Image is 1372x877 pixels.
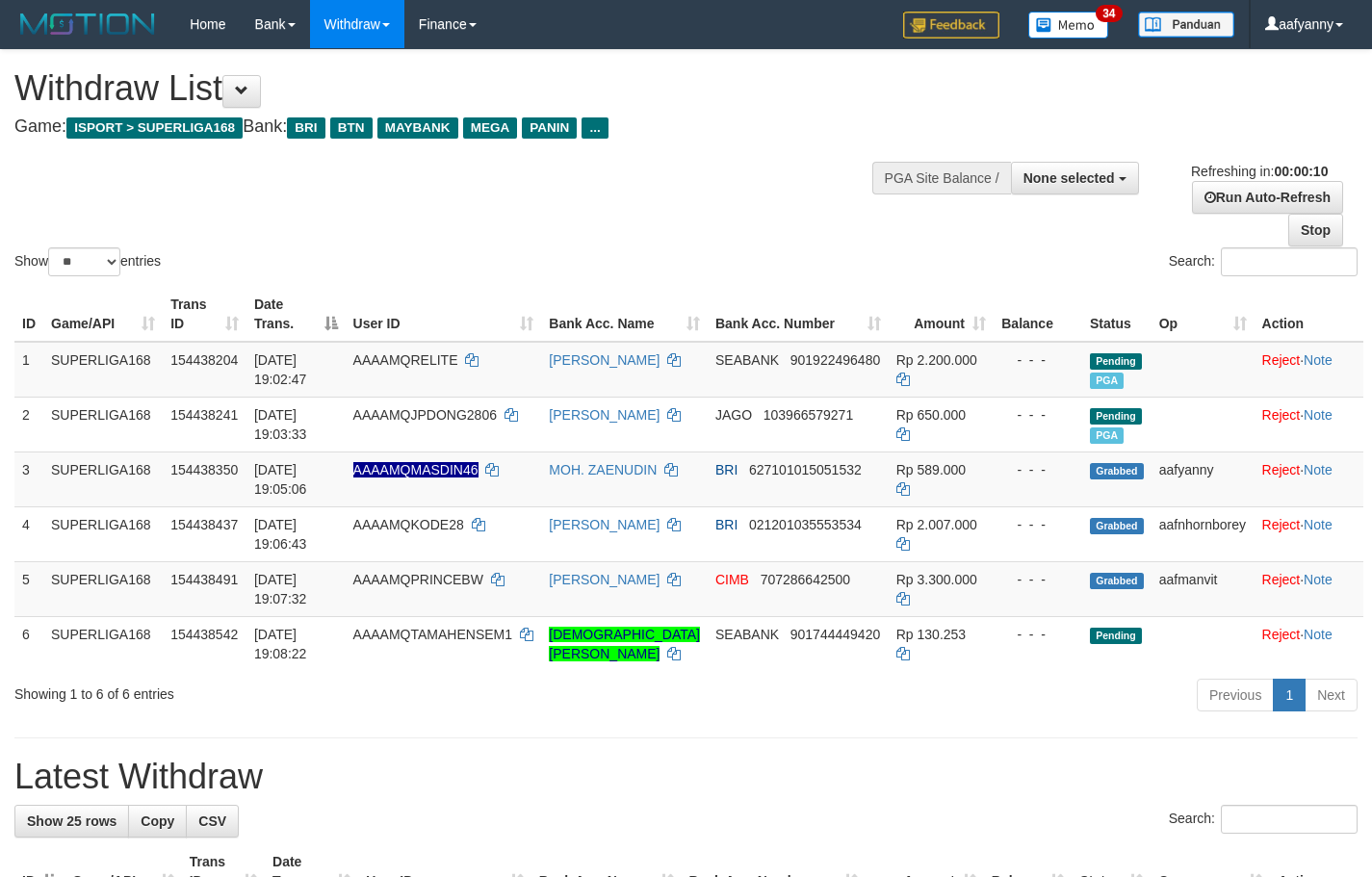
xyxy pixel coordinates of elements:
[1090,353,1142,370] span: Pending
[1011,162,1139,194] button: None selected
[254,627,307,661] span: [DATE] 19:08:22
[1304,352,1333,368] a: Note
[14,561,43,616] td: 5
[43,397,163,451] td: SUPERLIGA168
[14,117,895,137] h4: Game: Bank:
[163,287,246,342] th: Trans ID: activate to sort column ascending
[1262,627,1301,642] a: Reject
[330,117,373,139] span: BTN
[1152,287,1255,342] th: Op: activate to sort column ascending
[186,805,239,838] a: CSV
[896,462,966,477] span: Rp 589.000
[1001,625,1074,644] div: - - -
[1191,164,1328,179] span: Refreshing in:
[353,462,479,477] span: Nama rekening ada tanda titik/strip, harap diedit
[170,462,238,477] span: 154438350
[254,572,307,606] span: [DATE] 19:07:32
[549,352,660,368] a: [PERSON_NAME]
[1255,616,1363,671] td: ·
[1028,12,1109,39] img: Button%20Memo.svg
[1255,342,1363,398] td: ·
[377,117,458,139] span: MAYBANK
[353,572,483,587] span: AAAAMQPRINCEBW
[66,117,243,139] span: ISPORT > SUPERLIGA168
[1169,805,1358,834] label: Search:
[1305,679,1358,711] a: Next
[1288,214,1343,246] a: Stop
[170,352,238,368] span: 154438204
[541,287,708,342] th: Bank Acc. Name: activate to sort column ascending
[1090,373,1124,389] span: Marked by aafsengchandara
[715,517,738,532] span: BRI
[246,287,346,342] th: Date Trans.: activate to sort column descending
[1152,561,1255,616] td: aafmanvit
[1169,247,1358,276] label: Search:
[549,462,657,477] a: MOH. ZAENUDIN
[549,407,660,423] a: [PERSON_NAME]
[43,342,163,398] td: SUPERLIGA168
[1255,397,1363,451] td: ·
[1001,460,1074,479] div: - - -
[1090,427,1124,444] span: Marked by aafsoumeymey
[708,287,889,342] th: Bank Acc. Number: activate to sort column ascending
[14,69,895,108] h1: Withdraw List
[549,517,660,532] a: [PERSON_NAME]
[1001,515,1074,534] div: - - -
[1001,405,1074,425] div: - - -
[896,352,977,368] span: Rp 2.200.000
[1274,164,1328,179] strong: 00:00:10
[1262,407,1301,423] a: Reject
[14,287,43,342] th: ID
[549,627,700,661] a: [DEMOGRAPHIC_DATA][PERSON_NAME]
[14,616,43,671] td: 6
[14,506,43,561] td: 4
[1262,462,1301,477] a: Reject
[761,572,850,587] span: Copy 707286642500 to clipboard
[353,407,497,423] span: AAAAMQJPDONG2806
[896,517,977,532] span: Rp 2.007.000
[1304,627,1333,642] a: Note
[43,451,163,506] td: SUPERLIGA168
[1090,463,1144,479] span: Grabbed
[896,627,966,642] span: Rp 130.253
[889,287,994,342] th: Amount: activate to sort column ascending
[287,117,324,139] span: BRI
[749,517,862,532] span: Copy 021201035553534 to clipboard
[43,506,163,561] td: SUPERLIGA168
[170,572,238,587] span: 154438491
[254,407,307,442] span: [DATE] 19:03:33
[903,12,999,39] img: Feedback.jpg
[43,561,163,616] td: SUPERLIGA168
[1152,506,1255,561] td: aafnhornborey
[1255,451,1363,506] td: ·
[353,627,512,642] span: AAAAMQTAMAHENSEM1
[1262,572,1301,587] a: Reject
[43,287,163,342] th: Game/API: activate to sort column ascending
[582,117,608,139] span: ...
[128,805,187,838] a: Copy
[872,162,1011,194] div: PGA Site Balance /
[1152,451,1255,506] td: aafyanny
[896,407,966,423] span: Rp 650.000
[48,247,120,276] select: Showentries
[1221,247,1358,276] input: Search:
[715,407,752,423] span: JAGO
[749,462,862,477] span: Copy 627101015051532 to clipboard
[1255,287,1363,342] th: Action
[1304,407,1333,423] a: Note
[27,813,116,829] span: Show 25 rows
[254,517,307,552] span: [DATE] 19:06:43
[1090,573,1144,589] span: Grabbed
[994,287,1082,342] th: Balance
[14,677,557,704] div: Showing 1 to 6 of 6 entries
[1304,462,1333,477] a: Note
[43,616,163,671] td: SUPERLIGA168
[463,117,518,139] span: MEGA
[549,572,660,587] a: [PERSON_NAME]
[1262,517,1301,532] a: Reject
[1197,679,1274,711] a: Previous
[1255,506,1363,561] td: ·
[14,758,1358,796] h1: Latest Withdraw
[14,342,43,398] td: 1
[1096,5,1122,22] span: 34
